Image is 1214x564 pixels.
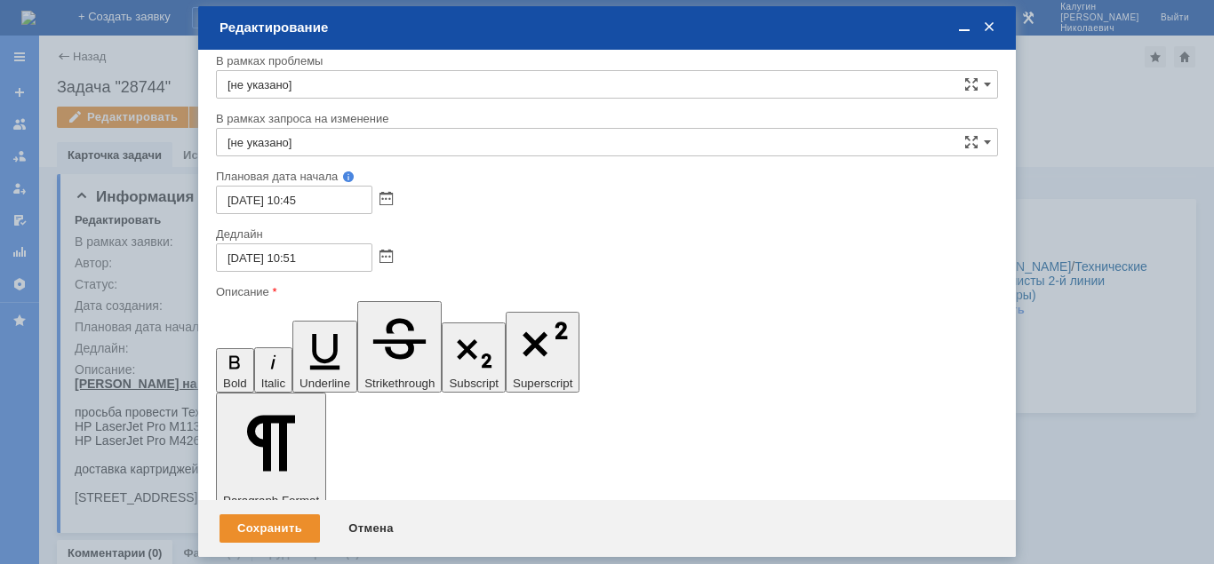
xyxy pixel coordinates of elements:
[7,50,260,78] div: просьба провести Техническое обслуживание печатной техники :
[964,135,978,149] span: Сложная форма
[261,377,285,390] span: Italic
[357,301,442,393] button: Strikethrough
[7,92,260,107] div: HP LaserJet Pro M426f PHBRP9H0J0
[506,312,579,393] button: Superscript
[216,171,973,182] div: Плановая дата начала
[292,321,357,393] button: Underline
[216,55,994,67] div: В рамках проблемы
[216,286,994,298] div: Описание
[7,7,209,36] strong: [PERSON_NAME] на [GEOGRAPHIC_DATA]. ТО [DATE]
[7,78,260,92] div: HP LaserJet Pro M1132 CNG9C9DR4S
[964,77,978,91] span: Сложная форма
[442,322,506,393] button: Subscript
[254,347,292,393] button: Italic
[300,377,350,390] span: Underline
[216,113,994,124] div: В рамках запроса на изменение
[216,228,994,240] div: Дедлайн
[449,377,499,390] span: Subscript
[223,494,319,507] span: Paragraph Format
[216,348,254,393] button: Bold
[513,377,572,390] span: Superscript
[7,121,260,149] div: доставка картриджей CS-CF226X -1шт. , CS-CE285A - 2шт.
[223,377,247,390] span: Bold
[980,20,998,36] span: Закрыть
[955,20,973,36] span: Свернуть (Ctrl + M)
[216,393,326,510] button: Paragraph Format
[220,20,998,36] div: Редактирование
[364,377,435,390] span: Strikethrough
